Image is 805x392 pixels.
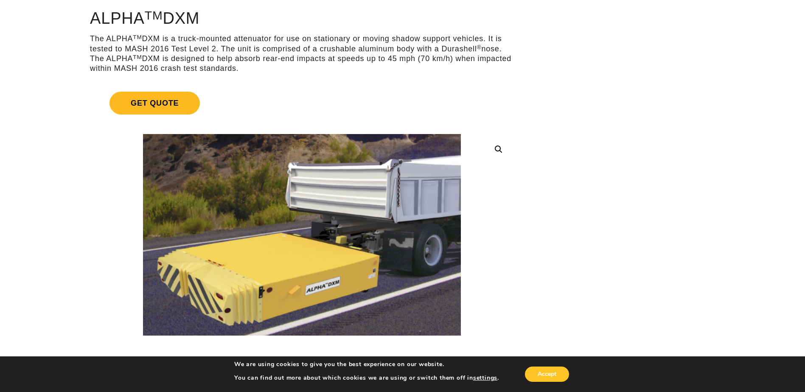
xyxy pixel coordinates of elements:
p: The ALPHA DXM is a truck-mounted attenuator for use on stationary or moving shadow support vehicl... [90,34,514,74]
button: Accept [525,367,569,382]
button: settings [473,374,497,382]
sup: ® [477,44,482,50]
span: Get Quote [109,92,200,115]
p: You can find out more about which cookies we are using or switch them off in . [234,374,499,382]
p: We are using cookies to give you the best experience on our website. [234,361,499,368]
h1: ALPHA DXM [90,10,514,28]
sup: TM [145,8,163,22]
sup: TM [133,54,142,60]
sup: TM [133,34,142,40]
a: Get Quote [90,81,514,125]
